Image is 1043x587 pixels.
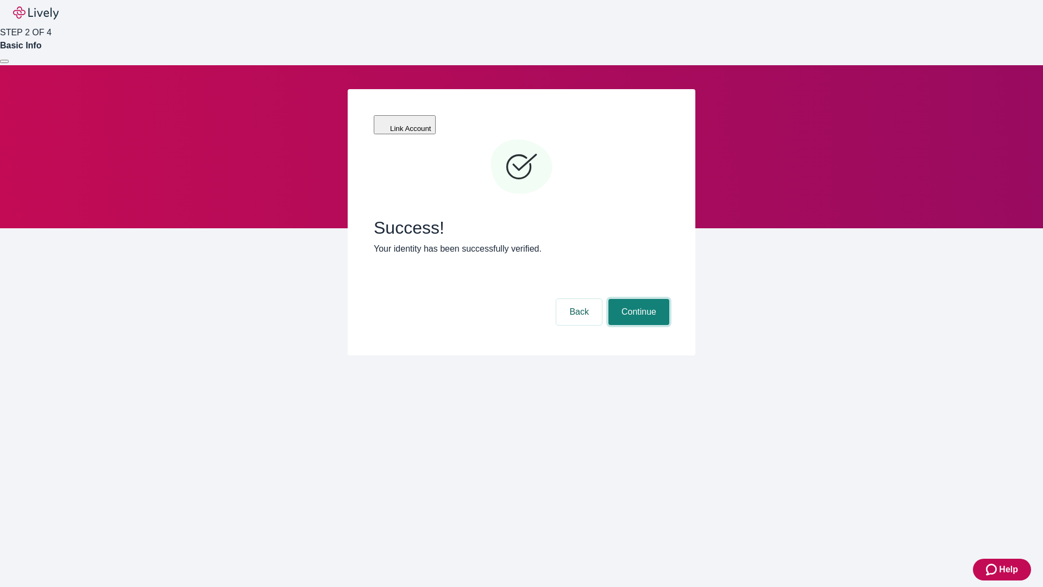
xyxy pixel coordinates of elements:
img: Lively [13,7,59,20]
button: Link Account [374,115,436,134]
svg: Zendesk support icon [986,563,999,576]
button: Zendesk support iconHelp [973,559,1031,580]
button: Back [556,299,602,325]
button: Continue [608,299,669,325]
span: Success! [374,217,669,238]
svg: Checkmark icon [489,135,554,200]
p: Your identity has been successfully verified. [374,242,669,255]
span: Help [999,563,1018,576]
